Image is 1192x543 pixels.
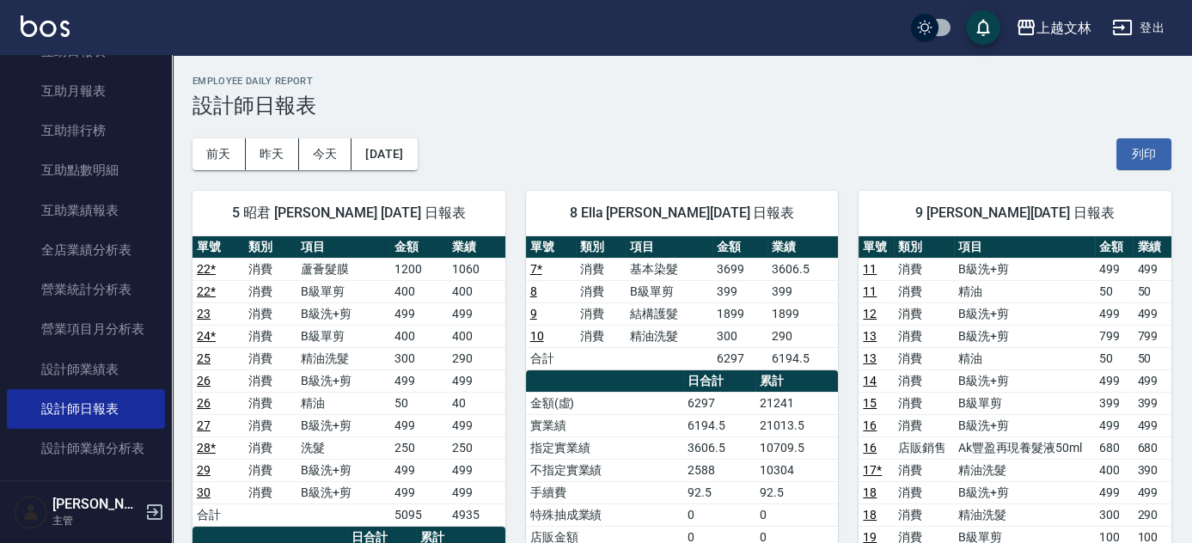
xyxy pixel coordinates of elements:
button: 今天 [299,138,352,170]
td: 金額(虛) [526,392,684,414]
button: 前天 [193,138,246,170]
td: 消費 [894,414,954,436]
td: 499 [1095,258,1133,280]
td: 消費 [244,436,296,459]
td: 290 [448,347,505,369]
td: 680 [1133,436,1171,459]
th: 業績 [1133,236,1171,259]
td: B級洗+剪 [296,414,391,436]
td: B級洗+剪 [954,369,1095,392]
td: 消費 [244,459,296,481]
a: 10 [530,329,544,343]
img: Logo [21,15,70,37]
a: 13 [863,329,877,343]
td: 消費 [894,369,954,392]
td: B級洗+剪 [296,481,391,503]
a: 12 [863,307,877,320]
td: 6194.5 [767,347,838,369]
td: 消費 [244,414,296,436]
td: B級洗+剪 [954,258,1095,280]
td: 1899 [712,302,767,325]
td: 290 [1133,503,1171,526]
td: 手續費 [526,481,684,503]
td: 680 [1095,436,1133,459]
th: 金額 [390,236,448,259]
img: Person [14,495,48,529]
a: 互助業績報表 [7,191,165,230]
td: 400 [1095,459,1133,481]
td: 400 [448,325,505,347]
td: Ak豐盈再現養髮液50ml [954,436,1095,459]
td: 499 [1095,302,1133,325]
th: 類別 [244,236,296,259]
button: [DATE] [351,138,417,170]
td: 蘆薈髮膜 [296,258,391,280]
td: 50 [1095,280,1133,302]
td: B級洗+剪 [954,302,1095,325]
td: 店販銷售 [894,436,954,459]
a: 23 [197,307,211,320]
td: B級洗+剪 [296,302,391,325]
td: 消費 [894,459,954,481]
td: 消費 [894,503,954,526]
a: 11 [863,284,877,298]
td: 6297 [712,347,767,369]
td: 50 [1095,347,1133,369]
th: 日合計 [683,370,755,393]
div: 上越文林 [1036,17,1091,39]
td: 50 [1133,347,1171,369]
td: 消費 [244,369,296,392]
td: 合計 [193,503,244,526]
td: 3699 [712,258,767,280]
td: 250 [448,436,505,459]
td: 499 [390,459,448,481]
td: 10304 [755,459,838,481]
td: 499 [448,302,505,325]
td: 499 [1095,481,1133,503]
a: 設計師日報表 [7,389,165,429]
th: 類別 [894,236,954,259]
td: 799 [1133,325,1171,347]
button: 昨天 [246,138,299,170]
td: 6297 [683,392,755,414]
td: 10709.5 [755,436,838,459]
td: 消費 [894,258,954,280]
th: 業績 [448,236,505,259]
a: 15 [863,396,877,410]
table: a dense table [526,236,839,370]
a: 營業統計分析表 [7,270,165,309]
a: 設計師業績月報表 [7,468,165,508]
td: 結構護髮 [626,302,712,325]
a: 13 [863,351,877,365]
td: B級單剪 [296,325,391,347]
td: 0 [755,503,838,526]
td: 499 [390,369,448,392]
td: 6194.5 [683,414,755,436]
th: 業績 [767,236,838,259]
td: 精油洗髮 [954,503,1095,526]
button: 上越文林 [1009,10,1098,46]
a: 30 [197,485,211,499]
th: 項目 [626,236,712,259]
p: 主管 [52,513,140,528]
td: 消費 [894,347,954,369]
td: 消費 [576,302,626,325]
td: 499 [390,414,448,436]
td: 499 [390,481,448,503]
td: 499 [1133,302,1171,325]
a: 互助月報表 [7,71,165,111]
td: 300 [390,347,448,369]
a: 11 [863,262,877,276]
td: 399 [767,280,838,302]
td: B級洗+剪 [954,325,1095,347]
td: 洗髮 [296,436,391,459]
td: 499 [1133,258,1171,280]
td: B級洗+剪 [954,481,1095,503]
a: 營業項目月分析表 [7,309,165,349]
th: 金額 [712,236,767,259]
td: 250 [390,436,448,459]
a: 25 [197,351,211,365]
td: 400 [390,325,448,347]
td: 消費 [894,481,954,503]
td: 特殊抽成業績 [526,503,684,526]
